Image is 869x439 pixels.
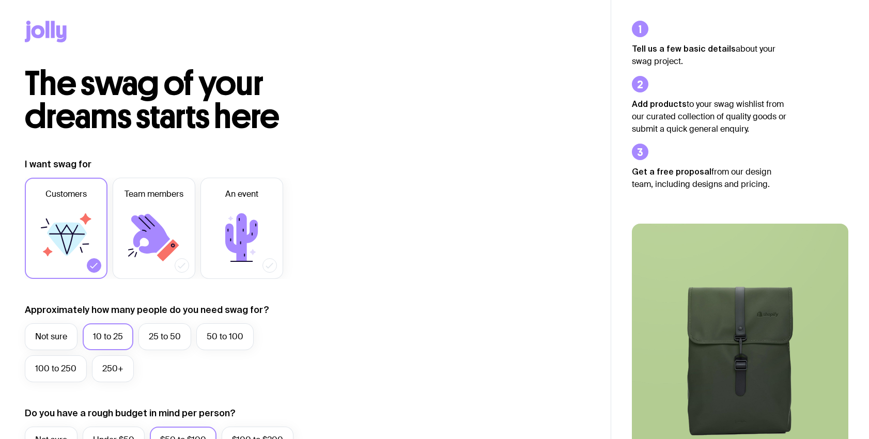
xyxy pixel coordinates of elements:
strong: Get a free proposal [632,167,711,176]
span: Customers [45,188,87,200]
span: An event [225,188,258,200]
label: 25 to 50 [138,323,191,350]
p: from our design team, including designs and pricing. [632,165,787,191]
span: Team members [125,188,183,200]
p: to your swag wishlist from our curated collection of quality goods or submit a quick general enqu... [632,98,787,135]
label: 250+ [92,355,134,382]
label: 100 to 250 [25,355,87,382]
iframe: Intercom live chat [834,404,859,429]
label: 50 to 100 [196,323,254,350]
label: Approximately how many people do you need swag for? [25,304,269,316]
label: I want swag for [25,158,91,170]
strong: Tell us a few basic details [632,44,736,53]
span: The swag of your dreams starts here [25,63,280,137]
label: Do you have a rough budget in mind per person? [25,407,236,419]
p: about your swag project. [632,42,787,68]
label: 10 to 25 [83,323,133,350]
label: Not sure [25,323,77,350]
strong: Add products [632,99,687,108]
